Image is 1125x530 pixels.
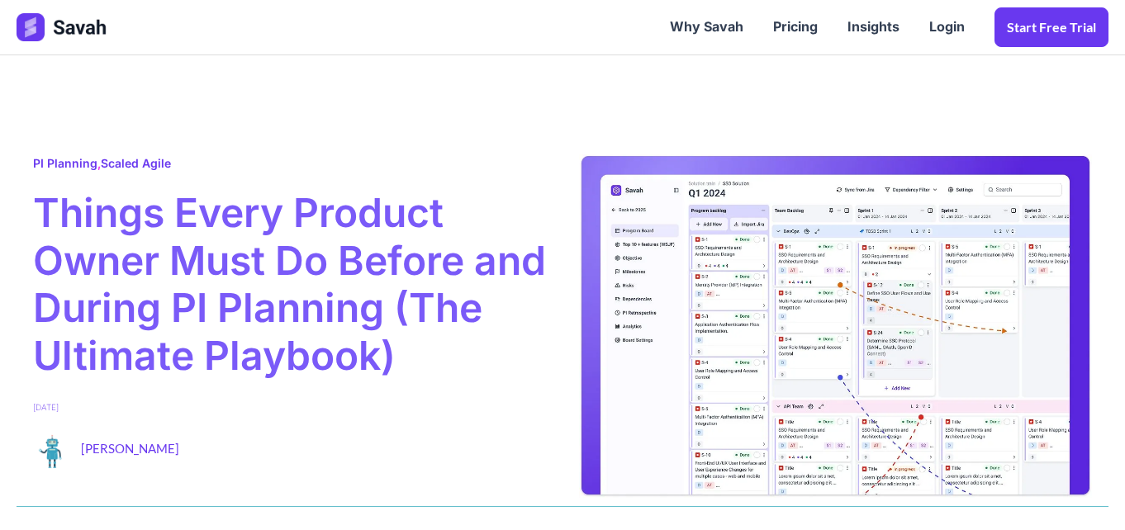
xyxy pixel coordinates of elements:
[655,2,758,53] a: Why Savah
[33,400,59,414] span: [DATE]
[33,154,171,173] span: ,
[101,156,171,170] a: Scaled Agile
[33,189,546,379] span: Things Every Product Owner Must Do Before and During PI Planning (The Ultimate Playbook)
[81,433,179,458] span: [PERSON_NAME]
[914,2,980,53] a: Login
[833,2,914,53] a: Insights
[33,156,97,170] a: PI Planning
[758,2,833,53] a: Pricing
[994,7,1108,47] a: Start Free trial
